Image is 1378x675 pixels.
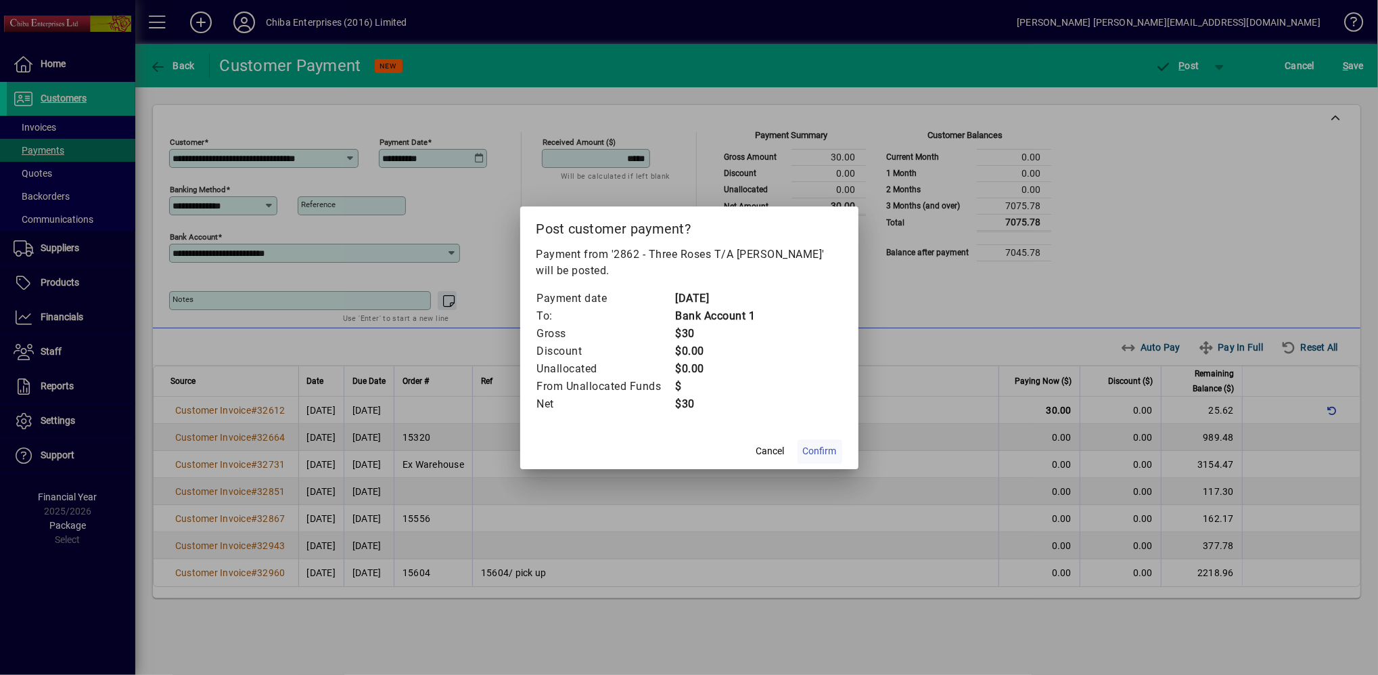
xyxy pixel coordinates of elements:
td: To: [536,307,675,325]
td: $0.00 [675,343,756,360]
span: Cancel [756,444,785,458]
td: Bank Account 1 [675,307,756,325]
td: [DATE] [675,290,756,307]
td: Discount [536,343,675,360]
td: Net [536,395,675,413]
td: $0.00 [675,360,756,378]
td: $30 [675,395,756,413]
button: Confirm [798,439,842,464]
h2: Post customer payment? [520,206,858,246]
p: Payment from '2862 - Three Roses T/A [PERSON_NAME]' will be posted. [536,246,842,279]
span: Confirm [803,444,837,458]
td: $30 [675,325,756,343]
td: $ [675,378,756,395]
td: Unallocated [536,360,675,378]
button: Cancel [749,439,792,464]
td: Gross [536,325,675,343]
td: From Unallocated Funds [536,378,675,395]
td: Payment date [536,290,675,307]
